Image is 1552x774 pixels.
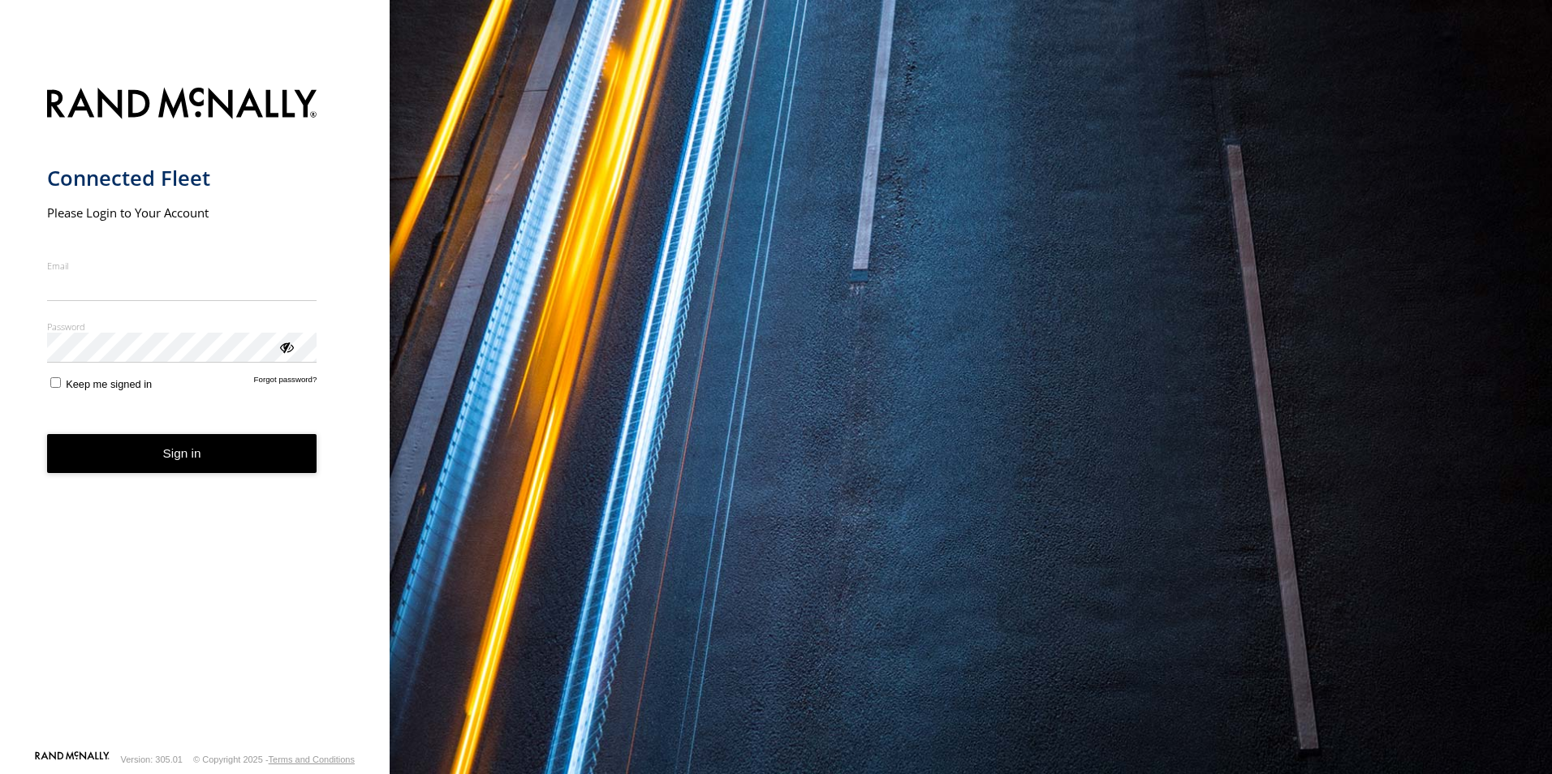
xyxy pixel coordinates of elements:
[47,260,317,272] label: Email
[47,434,317,474] button: Sign in
[269,755,355,764] a: Terms and Conditions
[66,378,152,390] span: Keep me signed in
[121,755,183,764] div: Version: 305.01
[254,375,317,390] a: Forgot password?
[278,338,294,355] div: ViewPassword
[50,377,61,388] input: Keep me signed in
[47,84,317,126] img: Rand McNally
[47,320,317,333] label: Password
[47,165,317,191] h1: Connected Fleet
[47,78,343,750] form: main
[35,751,110,768] a: Visit our Website
[47,204,317,221] h2: Please Login to Your Account
[193,755,355,764] div: © Copyright 2025 -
